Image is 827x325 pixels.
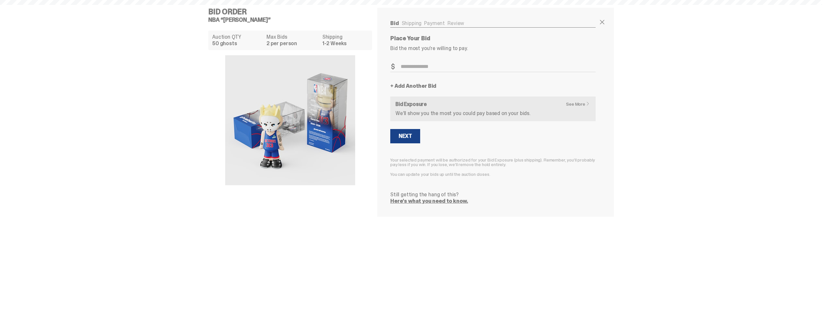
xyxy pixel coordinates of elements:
a: Here’s what you need to know. [390,198,468,204]
dt: Max Bids [266,34,318,40]
h6: Bid Exposure [395,102,590,107]
button: Next [390,129,420,143]
a: + Add Another Bid [390,84,436,89]
p: Your selected payment will be authorized for your Bid Exposure (plus shipping). Remember, you’ll ... [390,158,596,167]
dd: 1-2 Weeks [322,41,368,46]
span: $ [391,63,395,70]
a: See More [566,102,593,106]
h4: Bid Order [208,8,377,16]
div: Next [399,134,412,139]
a: Bid [390,20,399,27]
p: Place Your Bid [390,35,567,41]
dt: Auction QTY [212,34,263,40]
dd: 2 per person [266,41,318,46]
p: You can update your bids up until the auction closes. [390,172,596,176]
p: Still getting the hang of this? [390,192,596,197]
img: product image [225,55,355,185]
p: We’ll show you the most you could pay based on your bids. [395,111,590,116]
h5: NBA “[PERSON_NAME]” [208,17,377,23]
dt: Shipping [322,34,368,40]
dd: 50 ghosts [212,41,263,46]
p: Bid the most you’re willing to pay. [390,46,596,51]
